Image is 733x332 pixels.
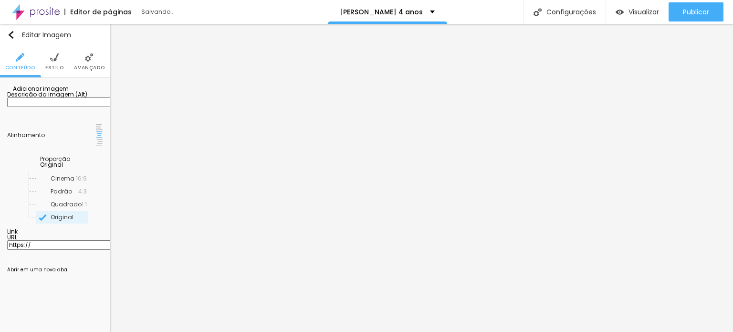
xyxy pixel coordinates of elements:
img: Icone [50,53,59,62]
span: Quadrado [51,200,82,208]
span: 4:3 [78,189,87,194]
img: view-1.svg [616,8,624,16]
img: paragraph-left-align.svg [96,124,103,130]
span: Original [40,161,63,169]
span: Padrão [51,187,72,195]
p: [PERSON_NAME] 4 anos [340,9,423,15]
img: Icone [7,85,13,91]
span: 16:9 [76,176,87,182]
div: Abrir em uma nova aba [7,268,103,272]
span: Conteúdo [5,65,35,70]
img: Icone [7,31,15,39]
div: Link [7,229,103,235]
div: Salvando... [141,9,251,15]
button: Visualizar [606,2,669,21]
span: Publicar [683,8,709,16]
span: Visualizar [628,8,659,16]
span: Original [51,213,73,221]
div: URL [7,235,103,240]
img: Icone [39,214,47,222]
div: Editor de páginas [64,9,132,15]
img: paragraph-center-align.svg [96,131,103,138]
div: Proporção [40,156,70,162]
div: Descrição da imagem (Alt) [7,92,103,97]
img: Icone [534,8,542,16]
div: Editar Imagem [7,31,71,39]
img: Icone [16,53,24,62]
img: Icone [7,262,12,267]
button: Publicar [669,2,723,21]
span: Cinema [51,174,74,182]
div: Alinhamento [7,132,96,138]
span: 1:1 [82,202,87,207]
iframe: Editor [110,24,733,332]
span: Estilo [45,65,64,70]
img: paragraph-right-align.svg [96,139,103,146]
img: Icone [85,53,94,62]
span: Adicionar imagem [7,85,69,93]
span: Avançado [74,65,105,70]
